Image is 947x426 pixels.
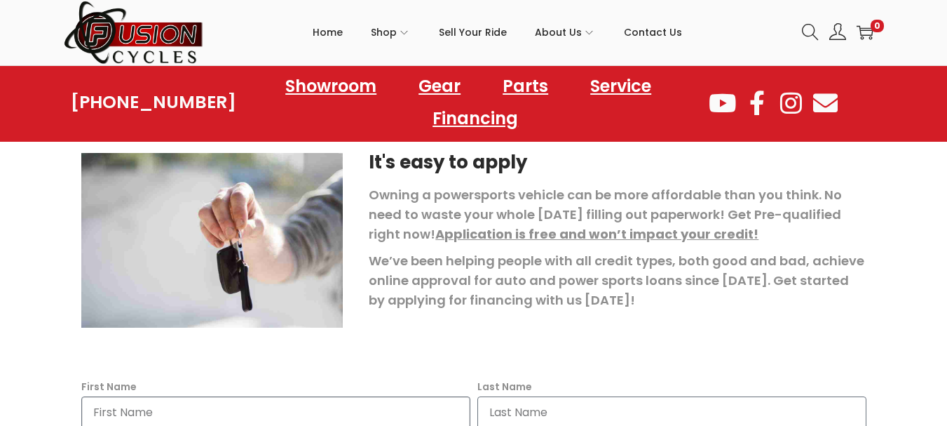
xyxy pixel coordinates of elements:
[489,70,562,102] a: Parts
[624,1,682,64] a: Contact Us
[371,1,411,64] a: Shop
[71,93,236,112] a: [PHONE_NUMBER]
[535,1,596,64] a: About Us
[313,15,343,50] span: Home
[435,225,758,243] span: Application is free and won’t impact your credit!
[236,70,707,135] nav: Menu
[369,153,866,171] h5: It's easy to apply
[439,15,507,50] span: Sell Your Ride
[369,185,866,244] p: Owning a powersports vehicle can be more affordable than you think. No need to waste your whole [...
[857,24,873,41] a: 0
[624,15,682,50] span: Contact Us
[418,102,532,135] a: Financing
[313,1,343,64] a: Home
[477,377,532,397] label: Last Name
[369,251,866,310] p: We’ve been helping people with all credit types, both good and bad, achieve online approval for a...
[81,377,137,397] label: First Name
[204,1,791,64] nav: Primary navigation
[576,70,665,102] a: Service
[271,70,390,102] a: Showroom
[371,15,397,50] span: Shop
[439,1,507,64] a: Sell Your Ride
[535,15,582,50] span: About Us
[404,70,475,102] a: Gear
